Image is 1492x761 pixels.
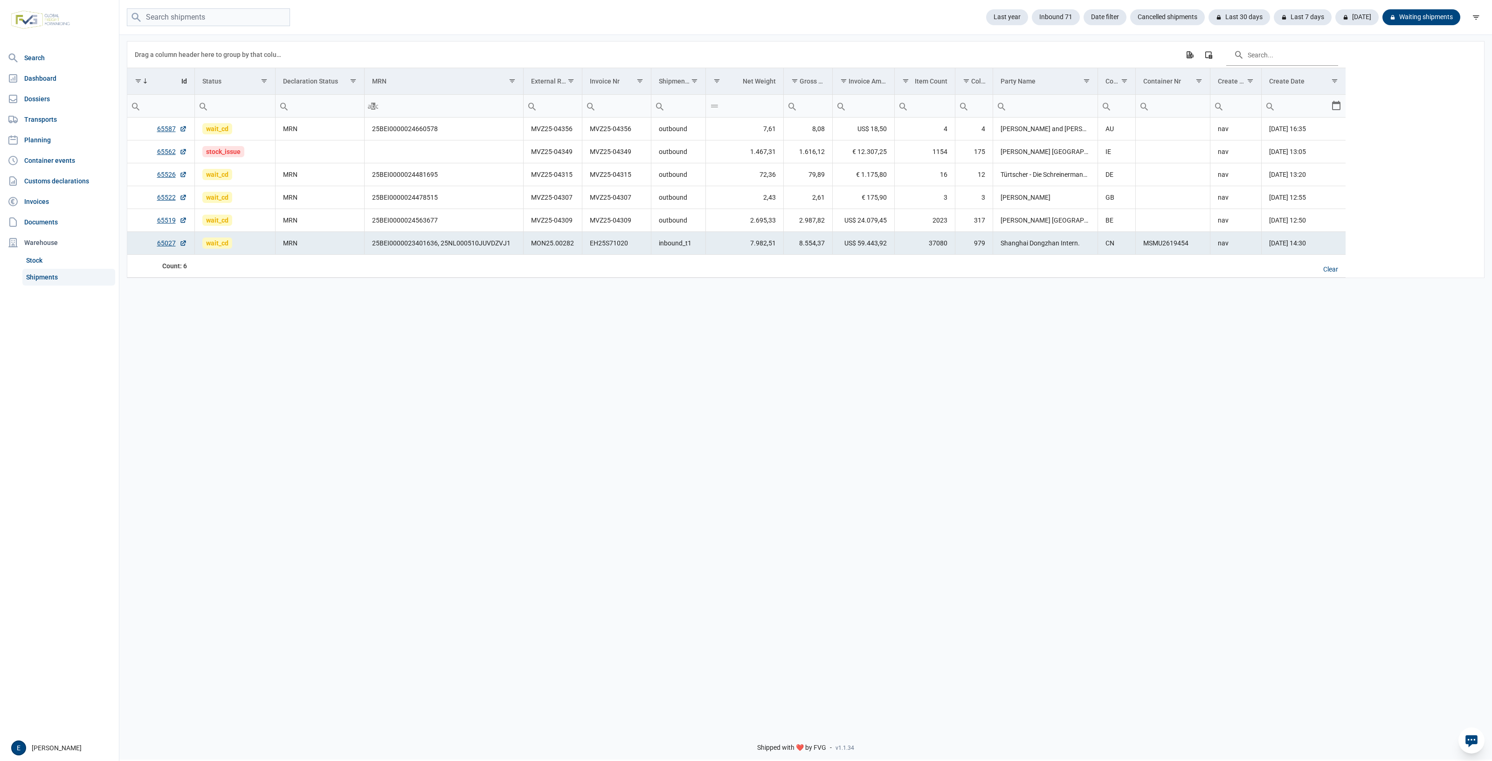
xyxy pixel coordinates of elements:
td: nav [1210,163,1261,186]
span: Show filter options for column 'Item Count' [902,77,909,84]
td: outbound [651,186,705,209]
span: Show filter options for column 'Net Weight' [713,77,720,84]
div: MRN [372,77,387,85]
a: Container events [4,151,115,170]
td: Column External Ref [523,68,582,95]
div: [DATE] [1335,9,1379,25]
td: MVZ25-04356 [523,118,582,140]
td: [PERSON_NAME] and [PERSON_NAME] Pty. Ltd. [993,118,1098,140]
span: [DATE] 12:50 [1269,216,1306,224]
div: Waiting shipments [1382,9,1460,25]
td: outbound [651,118,705,140]
td: outbound [651,140,705,163]
span: US$ 18,50 [857,124,887,133]
span: Show filter options for column 'Gross Weight' [791,77,798,84]
div: Search box [1262,95,1278,117]
span: Show filter options for column 'Shipment Kind' [691,77,698,84]
div: Search box [1098,95,1115,117]
td: Filter cell [993,95,1098,118]
span: Show filter options for column 'Create User' [1247,77,1254,84]
td: MRN [275,118,364,140]
span: stock_issue [202,146,244,157]
td: [PERSON_NAME] [993,186,1098,209]
td: MVZ25-04315 [523,163,582,186]
td: Shanghai Dongzhan Intern. [993,232,1098,255]
div: Id [181,77,187,85]
input: Filter cell [582,95,651,117]
td: Filter cell [955,95,993,118]
div: Create Date [1269,77,1305,85]
span: - [830,744,832,752]
td: Column Gross Weight [783,68,832,95]
td: 25BEI0000024660578 [364,118,523,140]
div: Warehouse [4,233,115,252]
div: filter [1468,9,1485,26]
input: Filter cell [1098,95,1135,117]
td: 3 [955,186,993,209]
td: MVZ25-04309 [523,209,582,232]
td: Column Container Nr [1135,68,1210,95]
td: nav [1210,140,1261,163]
td: Filter cell [1210,95,1261,118]
input: Filter cell [524,95,582,117]
a: 65519 [157,216,187,225]
img: FVG - Global freight forwarding [7,7,74,33]
div: Search box [706,95,723,117]
span: Shipped with ❤️ by FVG [757,744,826,752]
td: Column Invoice Nr [582,68,651,95]
td: 79,89 [783,163,832,186]
a: Dossiers [4,90,115,108]
div: Country Code [1105,77,1120,85]
td: Filter cell [783,95,832,118]
div: Item Count [915,77,947,85]
div: Date filter [1084,9,1126,25]
td: [PERSON_NAME] [GEOGRAPHIC_DATA] [993,140,1098,163]
div: Search box [276,95,292,117]
div: Search box [582,95,599,117]
td: MVZ25-04349 [523,140,582,163]
td: 16 [894,163,955,186]
a: Invoices [4,192,115,211]
td: 25BEI0000024481695 [364,163,523,186]
span: Show filter options for column 'Invoice Nr' [636,77,643,84]
td: Filter cell [705,95,783,118]
a: 65587 [157,124,187,133]
span: Show filter options for column 'External Ref' [567,77,574,84]
div: Select [1331,95,1342,117]
div: Last 30 days [1209,9,1270,25]
td: inbound_t1 [651,232,705,255]
div: Gross Weight [800,77,825,85]
div: [PERSON_NAME] [11,740,113,755]
div: Declaration Status [283,77,338,85]
td: Filter cell [523,95,582,118]
td: MVZ25-04309 [582,209,651,232]
td: MVZ25-04315 [582,163,651,186]
td: Filter cell [127,95,194,118]
span: € 1.175,80 [856,170,887,179]
td: [PERSON_NAME] [GEOGRAPHIC_DATA] bvba [993,209,1098,232]
a: Documents [4,213,115,231]
span: Show filter options for column 'Country Code' [1121,77,1128,84]
div: Drag a column header here to group by that column [135,47,284,62]
td: Filter cell [582,95,651,118]
div: Invoice Amount [849,77,887,85]
div: Search box [1210,95,1227,117]
span: US$ 59.443,92 [844,238,887,248]
input: Filter cell [784,95,832,117]
input: Filter cell [833,95,894,117]
td: Filter cell [1261,95,1346,118]
td: 8,08 [783,118,832,140]
td: 25BEI0000024478515 [364,186,523,209]
span: wait_cd [202,237,232,249]
td: 3 [894,186,955,209]
div: Last 7 days [1274,9,1332,25]
td: MRN [275,209,364,232]
div: Last year [986,9,1028,25]
td: 4 [955,118,993,140]
span: US$ 24.079,45 [844,216,887,225]
td: MVZ25-04356 [582,118,651,140]
td: Column Shipment Kind [651,68,705,95]
div: Search box [784,95,801,117]
div: Shipment Kind [659,77,690,85]
input: Search shipments [127,8,290,27]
